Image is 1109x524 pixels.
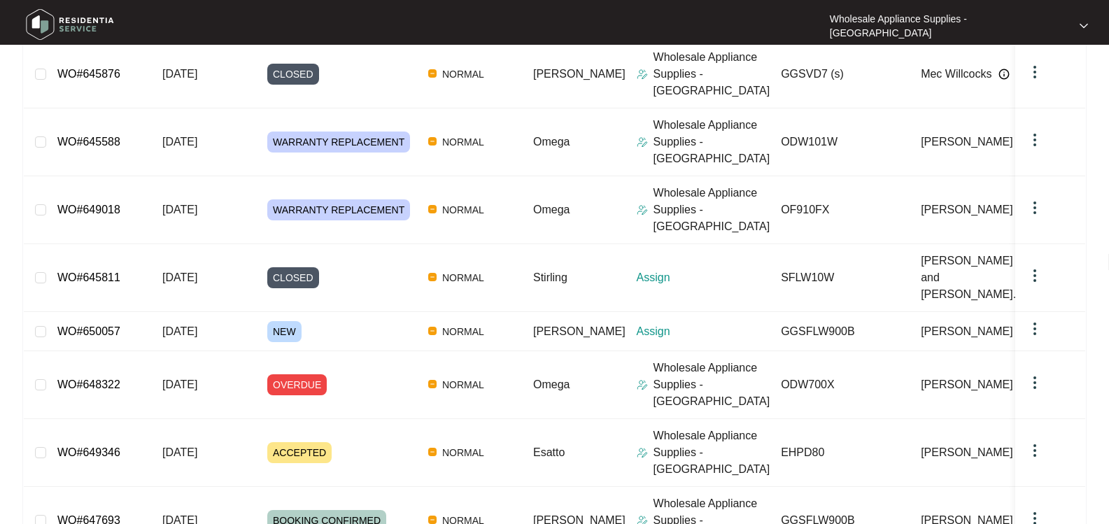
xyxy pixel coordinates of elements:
span: [PERSON_NAME] [533,68,626,80]
span: NORMAL [437,201,490,218]
img: Vercel Logo [428,273,437,281]
td: GGSVD7 (s) [770,41,910,108]
span: [DATE] [162,271,197,283]
img: Assigner Icon [637,69,648,80]
a: WO#645588 [57,136,120,148]
p: Wholesale Appliance Supplies - [GEOGRAPHIC_DATA] [654,117,770,167]
span: Omega [533,136,570,148]
td: SFLW10W [770,244,910,312]
span: NEW [267,321,302,342]
img: dropdown arrow [1026,320,1043,337]
a: WO#645876 [57,68,120,80]
img: dropdown arrow [1026,374,1043,391]
p: Wholesale Appliance Supplies - [GEOGRAPHIC_DATA] [654,185,770,235]
span: CLOSED [267,64,319,85]
td: GGSFLW900B [770,312,910,351]
img: dropdown arrow [1080,22,1088,29]
p: Wholesale Appliance Supplies - [GEOGRAPHIC_DATA] [654,49,770,99]
span: NORMAL [437,134,490,150]
span: OVERDUE [267,374,327,395]
img: dropdown arrow [1026,199,1043,216]
span: [PERSON_NAME] [921,323,1013,340]
span: [DATE] [162,378,197,390]
img: Info icon [998,69,1010,80]
span: Stirling [533,271,567,283]
img: dropdown arrow [1026,132,1043,148]
a: WO#650057 [57,325,120,337]
img: Vercel Logo [428,69,437,78]
p: Assign [637,323,770,340]
span: WARRANTY REPLACEMENT [267,132,410,153]
span: [PERSON_NAME] and [PERSON_NAME]... [921,253,1031,303]
img: Assigner Icon [637,136,648,148]
span: Omega [533,378,570,390]
span: CLOSED [267,267,319,288]
span: Esatto [533,446,565,458]
span: [DATE] [162,136,197,148]
a: WO#648322 [57,378,120,390]
td: OF910FX [770,176,910,244]
td: EHPD80 [770,419,910,487]
img: Assigner Icon [637,204,648,215]
span: NORMAL [437,444,490,461]
span: Omega [533,204,570,215]
img: Vercel Logo [428,137,437,146]
span: [PERSON_NAME] [533,325,626,337]
a: WO#649018 [57,204,120,215]
td: ODW101W [770,108,910,176]
span: [DATE] [162,325,197,337]
img: Vercel Logo [428,205,437,213]
img: residentia service logo [21,3,119,45]
span: ACCEPTED [267,442,332,463]
span: WARRANTY REPLACEMENT [267,199,410,220]
span: [DATE] [162,204,197,215]
span: [DATE] [162,446,197,458]
img: Vercel Logo [428,516,437,524]
img: Assigner Icon [637,379,648,390]
p: Wholesale Appliance Supplies - [GEOGRAPHIC_DATA] [654,360,770,410]
span: NORMAL [437,269,490,286]
span: [PERSON_NAME] [921,444,1013,461]
span: NORMAL [437,376,490,393]
img: Vercel Logo [428,448,437,456]
td: ODW700X [770,351,910,419]
span: Mec Willcocks [921,66,991,83]
a: WO#649346 [57,446,120,458]
img: dropdown arrow [1026,267,1043,284]
a: WO#645811 [57,271,120,283]
p: Wholesale Appliance Supplies - [GEOGRAPHIC_DATA] [654,427,770,478]
span: [PERSON_NAME] [921,376,1013,393]
span: [PERSON_NAME] [921,201,1013,218]
span: NORMAL [437,323,490,340]
img: dropdown arrow [1026,442,1043,459]
img: dropdown arrow [1026,64,1043,80]
span: [PERSON_NAME] [921,134,1013,150]
img: Vercel Logo [428,327,437,335]
img: Vercel Logo [428,380,437,388]
span: NORMAL [437,66,490,83]
p: Wholesale Appliance Supplies - [GEOGRAPHIC_DATA] [830,12,1067,40]
img: Assigner Icon [637,447,648,458]
p: Assign [637,269,770,286]
span: [DATE] [162,68,197,80]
